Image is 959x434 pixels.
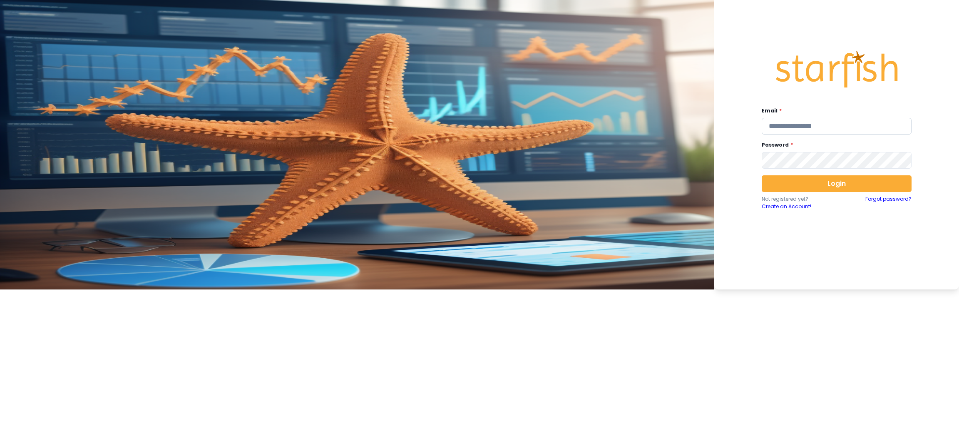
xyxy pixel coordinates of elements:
img: Logo.42cb71d561138c82c4ab.png [774,43,899,95]
a: Create an Account! [762,203,837,210]
label: Email [762,107,907,115]
button: Login [762,175,912,192]
label: Password [762,141,907,149]
a: Forgot password? [865,195,912,210]
p: Not registered yet? [762,195,837,203]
